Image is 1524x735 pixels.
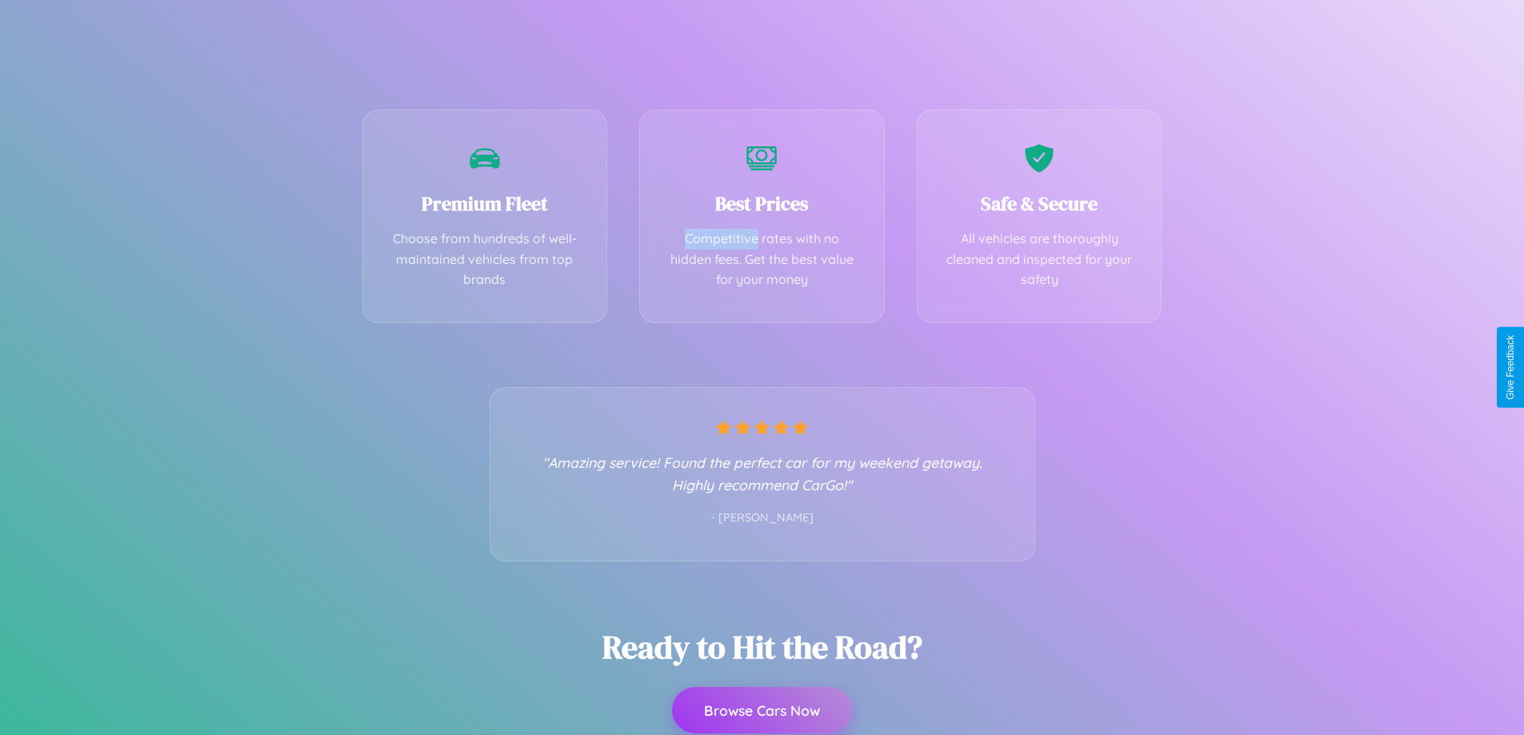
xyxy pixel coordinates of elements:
div: Give Feedback [1505,335,1516,400]
p: All vehicles are thoroughly cleaned and inspected for your safety [942,229,1138,290]
h2: Ready to Hit the Road? [602,625,922,669]
p: "Amazing service! Found the perfect car for my weekend getaway. Highly recommend CarGo!" [522,451,1002,496]
h3: Best Prices [664,190,860,217]
p: Choose from hundreds of well-maintained vehicles from top brands [387,229,583,290]
button: Browse Cars Now [672,687,852,733]
h3: Safe & Secure [942,190,1138,217]
p: Competitive rates with no hidden fees. Get the best value for your money [664,229,860,290]
h3: Premium Fleet [387,190,583,217]
p: - [PERSON_NAME] [522,508,1002,529]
